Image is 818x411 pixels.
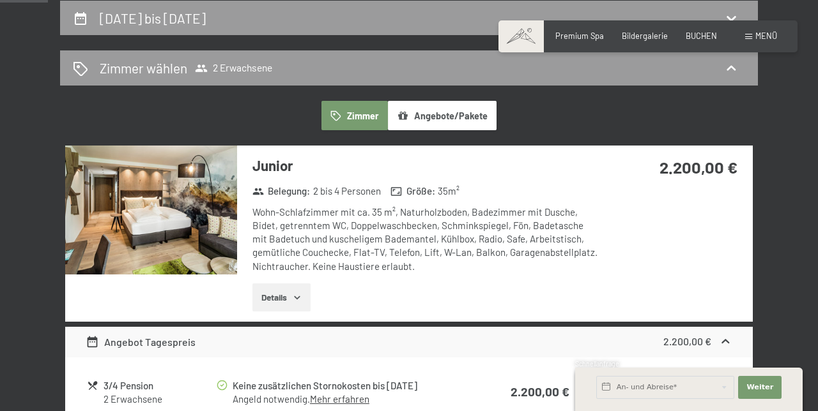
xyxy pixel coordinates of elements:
div: Angeld notwendig. [233,392,472,406]
div: Angebot Tagespreis2.200,00 € [65,327,753,357]
span: 2 Erwachsene [195,62,272,75]
div: 3/4 Pension [104,378,215,393]
div: Angebot Tagespreis [86,334,196,350]
a: Bildergalerie [622,31,668,41]
h2: Zimmer wählen [100,59,187,77]
span: 2 bis 4 Personen [313,184,381,198]
span: Menü [755,31,777,41]
a: Premium Spa [555,31,604,41]
strong: 2.200,00 € [663,335,711,347]
h2: [DATE] bis [DATE] [100,10,206,26]
button: Details [252,283,311,311]
button: Weiter [738,376,782,399]
strong: Größe : [390,184,435,198]
button: Angebote/Pakete [388,101,497,130]
button: Zimmer [321,101,388,130]
div: 2 Erwachsene [104,392,215,406]
strong: 2.200,00 € [511,384,569,399]
div: Wohn-Schlafzimmer mit ca. 35 m², Naturholzboden, Badezimmer mit Dusche, Bidet, getrenntem WC, Dop... [252,205,598,273]
a: BUCHEN [686,31,717,41]
span: 35 m² [438,184,459,198]
strong: Belegung : [252,184,311,198]
a: Mehr erfahren [310,393,369,405]
span: Weiter [746,382,773,392]
img: mss_renderimg.php [65,146,237,274]
h3: Junior [252,156,598,176]
div: Keine zusätzlichen Stornokosten bis [DATE] [233,378,472,393]
span: Schnellanfrage [575,360,619,368]
strong: 2.200,00 € [660,157,737,177]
